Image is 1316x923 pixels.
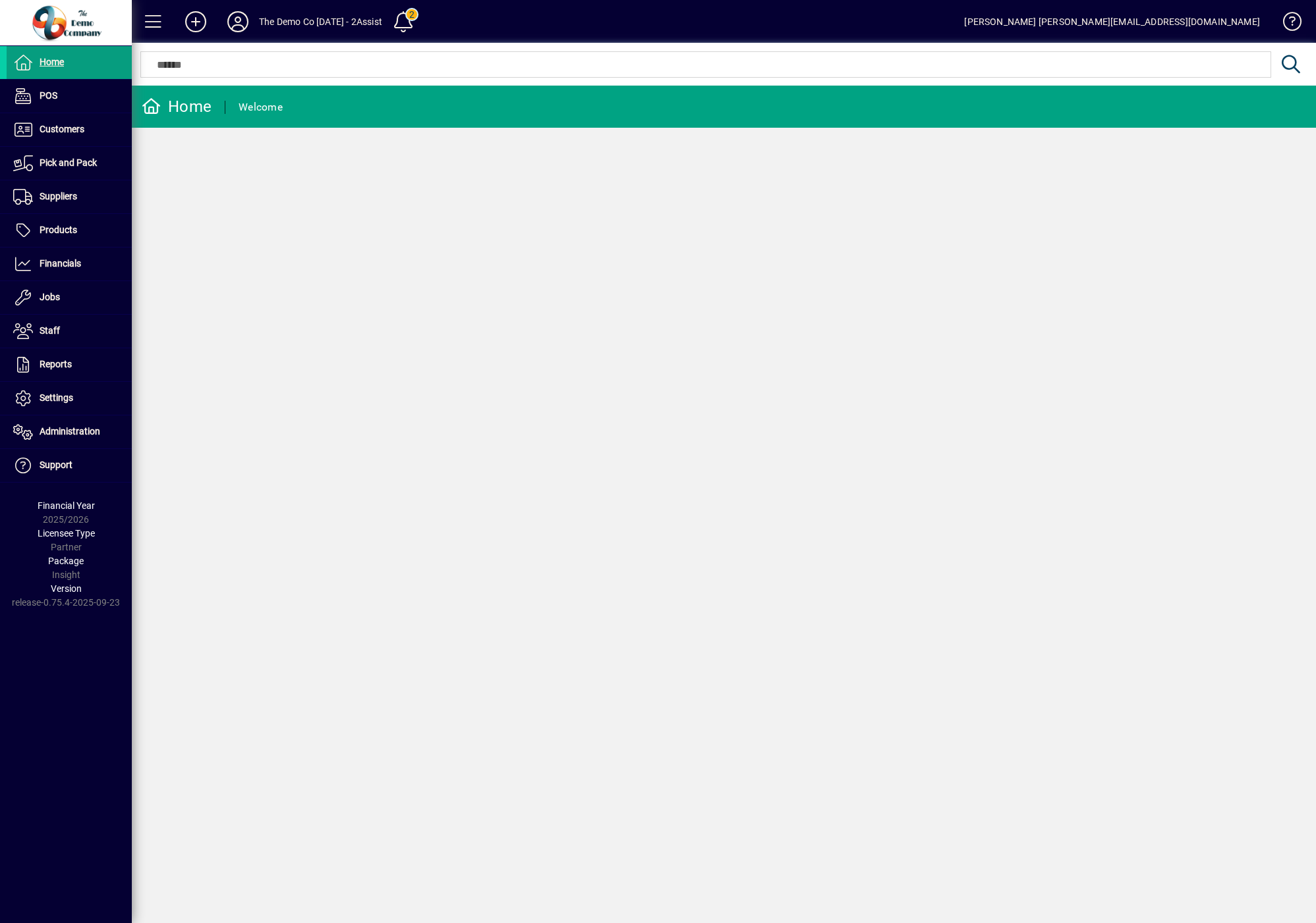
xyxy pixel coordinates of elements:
[7,248,132,280] a: Financials
[964,11,1260,32] div: [PERSON_NAME] [PERSON_NAME][EMAIL_ADDRESS][DOMAIN_NAME]
[40,359,72,369] span: Reports
[7,415,132,448] a: Administration
[175,10,217,34] button: Add
[7,281,132,314] a: Jobs
[7,214,132,247] a: Products
[40,426,100,436] span: Administration
[48,556,84,566] span: Package
[7,382,132,415] a: Settings
[259,11,382,32] div: The Demo Co [DATE] - 2Assist
[142,96,212,117] div: Home
[40,57,64,67] span: Home
[1273,3,1300,45] a: Knowledge Base
[7,80,132,113] a: POS
[7,180,132,213] a: Suppliers
[7,315,132,348] a: Staff
[40,90,57,101] span: POS
[40,292,60,302] span: Jobs
[40,392,73,403] span: Settings
[40,191,77,201] span: Suppliers
[40,258,81,269] span: Financials
[7,449,132,482] a: Support
[7,348,132,381] a: Reports
[51,583,82,594] span: Version
[7,147,132,180] a: Pick and Pack
[7,113,132,146] a: Customers
[40,224,77,235] span: Products
[40,325,60,336] span: Staff
[40,124,84,134] span: Customers
[38,528,95,539] span: Licensee Type
[239,97,283,118] div: Welcome
[40,460,72,470] span: Support
[38,500,95,511] span: Financial Year
[217,10,259,34] button: Profile
[40,157,97,168] span: Pick and Pack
